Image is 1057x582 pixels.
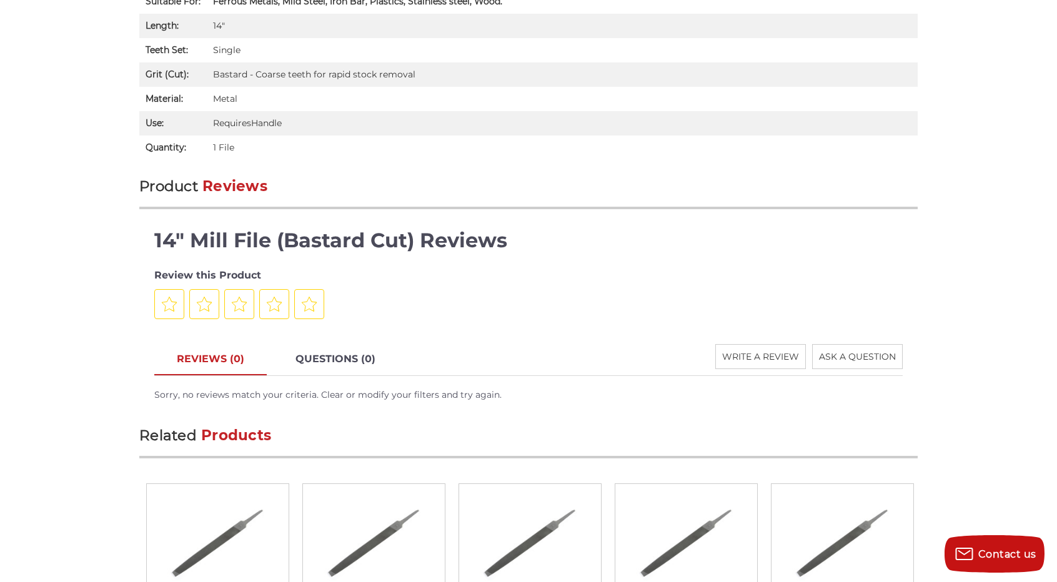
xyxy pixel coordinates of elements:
button: Contact us [945,535,1045,573]
span: Reviews [202,177,267,195]
td: 14″ [207,14,918,38]
strong: Length: [146,20,179,31]
div: Sorry, no reviews match your criteria. Clear or modify your filters and try again. [154,388,903,402]
td: Metal [207,87,918,111]
a: QUESTIONS (0) [273,344,398,375]
td: Requires [207,111,918,136]
span: Related [139,427,197,444]
strong: Material: [146,93,183,104]
strong: Teeth Set: [146,44,188,56]
a: Handle [251,117,282,129]
span: Products [201,427,271,444]
strong: Use: [146,117,164,129]
div: Review this Product [154,268,903,283]
button: WRITE A REVIEW [715,344,806,369]
td: Bastard - Coarse teeth for rapid stock removal [207,62,918,87]
span: ASK A QUESTION [819,351,896,362]
button: ASK A QUESTION [812,344,903,369]
span: Contact us [978,548,1036,560]
h4: 14" Mill File (Bastard Cut) Reviews [154,225,903,255]
span: Product [139,177,198,195]
strong: Grit (Cut): [146,69,189,80]
span: WRITE A REVIEW [722,351,799,362]
strong: Quantity: [146,142,186,153]
a: REVIEWS (0) [154,344,267,375]
td: 1 File [207,136,918,160]
td: Single [207,38,918,62]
